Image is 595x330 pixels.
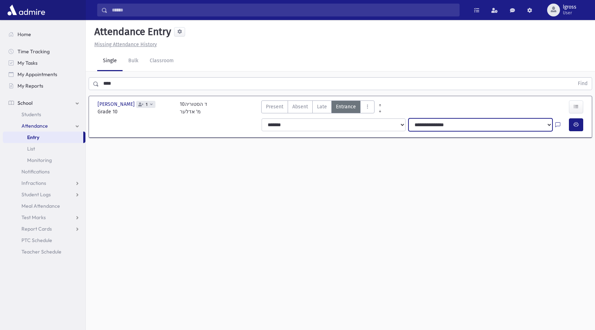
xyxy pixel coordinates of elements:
span: Student Logs [21,191,51,198]
a: Report Cards [3,223,85,235]
span: lgross [563,4,576,10]
h5: Attendance Entry [91,26,171,38]
span: Monitoring [27,157,52,163]
a: PTC Schedule [3,235,85,246]
span: Notifications [21,168,50,175]
a: Time Tracking [3,46,85,57]
a: Students [3,109,85,120]
span: List [27,146,35,152]
a: Bulk [123,51,144,71]
a: Missing Attendance History [91,41,157,48]
a: My Tasks [3,57,85,69]
span: Time Tracking [18,48,50,55]
img: AdmirePro [6,3,47,17]
button: Find [574,78,592,90]
span: [PERSON_NAME] [98,100,136,108]
a: Test Marks [3,212,85,223]
a: List [3,143,85,154]
a: Student Logs [3,189,85,200]
a: Monitoring [3,154,85,166]
span: Absent [292,103,308,110]
a: Classroom [144,51,179,71]
u: Missing Attendance History [94,41,157,48]
span: Late [317,103,327,110]
span: Report Cards [21,226,52,232]
div: 10ד הסטוריה מ' אדלער [180,100,207,115]
a: Teacher Schedule [3,246,85,257]
a: My Appointments [3,69,85,80]
div: AttTypes [261,100,375,115]
a: Home [3,29,85,40]
span: User [563,10,576,16]
a: Attendance [3,120,85,132]
span: 1 [144,102,149,107]
span: Students [21,111,41,118]
span: Test Marks [21,214,46,221]
span: Grade 10 [98,108,173,115]
span: Entry [27,134,39,141]
span: Present [266,103,283,110]
a: Notifications [3,166,85,177]
input: Search [108,4,459,16]
span: Teacher Schedule [21,248,61,255]
a: Single [97,51,123,71]
a: My Reports [3,80,85,92]
span: School [18,100,33,106]
span: Attendance [21,123,48,129]
span: Entrance [336,103,356,110]
span: PTC Schedule [21,237,52,243]
span: Home [18,31,31,38]
a: Infractions [3,177,85,189]
span: Infractions [21,180,46,186]
span: My Appointments [18,71,57,78]
a: School [3,97,85,109]
span: My Reports [18,83,43,89]
a: Meal Attendance [3,200,85,212]
span: My Tasks [18,60,38,66]
a: Entry [3,132,83,143]
span: Meal Attendance [21,203,60,209]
